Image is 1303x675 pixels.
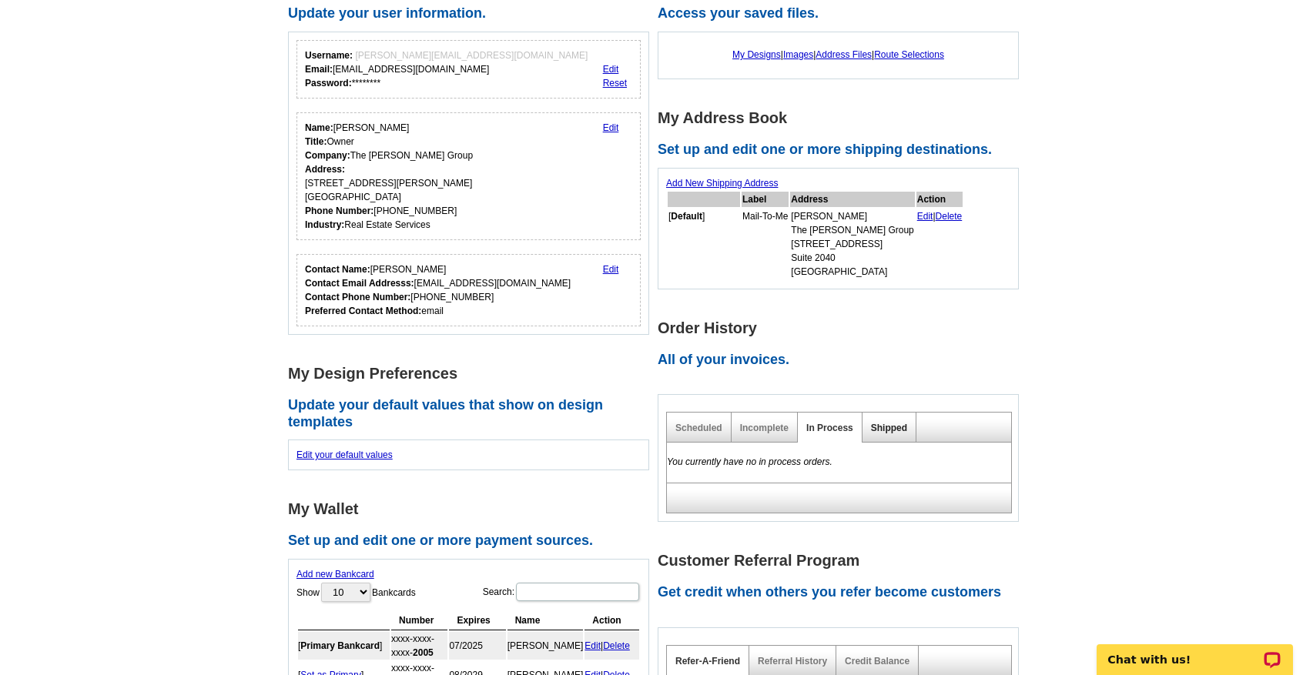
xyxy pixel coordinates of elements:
h2: Set up and edit one or more payment sources. [288,533,658,550]
a: Shipped [871,423,907,433]
a: Address Files [816,49,872,60]
td: Mail-To-Me [742,209,789,279]
a: Edit [603,264,619,275]
h1: Order History [658,320,1027,336]
span: [PERSON_NAME][EMAIL_ADDRESS][DOMAIN_NAME] [355,50,588,61]
strong: Title: [305,136,327,147]
strong: Email: [305,64,333,75]
a: Edit [917,211,933,222]
a: My Designs [732,49,781,60]
h1: My Address Book [658,110,1027,126]
td: [PERSON_NAME] The [PERSON_NAME] Group [STREET_ADDRESS] Suite 2040 [GEOGRAPHIC_DATA] [790,209,914,279]
a: Edit [603,64,619,75]
a: Credit Balance [845,656,909,667]
a: Edit your default values [296,449,393,460]
div: Who should we contact regarding order issues? [296,254,641,326]
th: Expires [449,611,505,630]
strong: Company: [305,150,350,161]
strong: Contact Email Addresss: [305,278,414,289]
strong: Username: [305,50,353,61]
h1: Customer Referral Program [658,553,1027,569]
a: Images [783,49,813,60]
th: Action [916,192,963,207]
label: Search: [483,581,641,603]
strong: Industry: [305,219,344,230]
strong: Contact Name: [305,264,370,275]
strong: Phone Number: [305,206,373,216]
strong: Name: [305,122,333,133]
input: Search: [516,583,639,601]
strong: 2005 [413,647,434,658]
a: Refer-A-Friend [675,656,740,667]
a: Add New Shipping Address [666,178,778,189]
th: Label [742,192,789,207]
th: Number [391,611,447,630]
strong: Password: [305,78,352,89]
h2: Update your default values that show on design templates [288,397,658,430]
h1: My Wallet [288,501,658,517]
div: [PERSON_NAME] Owner The [PERSON_NAME] Group [STREET_ADDRESS][PERSON_NAME] [GEOGRAPHIC_DATA] [PHON... [305,121,473,232]
b: Primary Bankcard [300,640,380,651]
td: [ ] [298,632,390,660]
h2: Update your user information. [288,5,658,22]
a: Add new Bankcard [296,569,374,580]
b: Default [671,211,702,222]
h2: Get credit when others you refer become customers [658,584,1027,601]
a: Delete [936,211,963,222]
td: 07/2025 [449,632,505,660]
a: Incomplete [740,423,789,433]
td: xxxx-xxxx-xxxx- [391,632,447,660]
a: Referral History [758,656,827,667]
th: Action [585,611,639,630]
h2: Access your saved files. [658,5,1027,22]
a: Delete [603,640,630,651]
strong: Address: [305,164,345,175]
td: | [916,209,963,279]
em: You currently have no in process orders. [667,456,832,467]
th: Name [507,611,584,630]
td: | [585,632,639,660]
label: Show Bankcards [296,581,416,603]
div: Your login information. [296,40,641,99]
strong: Preferred Contact Method: [305,306,421,316]
a: Scheduled [675,423,722,433]
a: Edit [585,640,601,651]
div: | | | [666,40,1010,69]
h1: My Design Preferences [288,366,658,382]
div: Your personal details. [296,112,641,240]
strong: Contact Phone Number: [305,292,410,302]
h2: Set up and edit one or more shipping destinations. [658,142,1027,159]
div: [PERSON_NAME] [EMAIL_ADDRESS][DOMAIN_NAME] [PHONE_NUMBER] email [305,262,571,318]
th: Address [790,192,914,207]
iframe: LiveChat chat widget [1087,627,1303,675]
td: [ ] [668,209,740,279]
a: In Process [806,423,853,433]
a: Edit [603,122,619,133]
td: [PERSON_NAME] [507,632,584,660]
a: Route Selections [874,49,944,60]
select: ShowBankcards [321,583,370,602]
a: Reset [603,78,627,89]
h2: All of your invoices. [658,352,1027,369]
